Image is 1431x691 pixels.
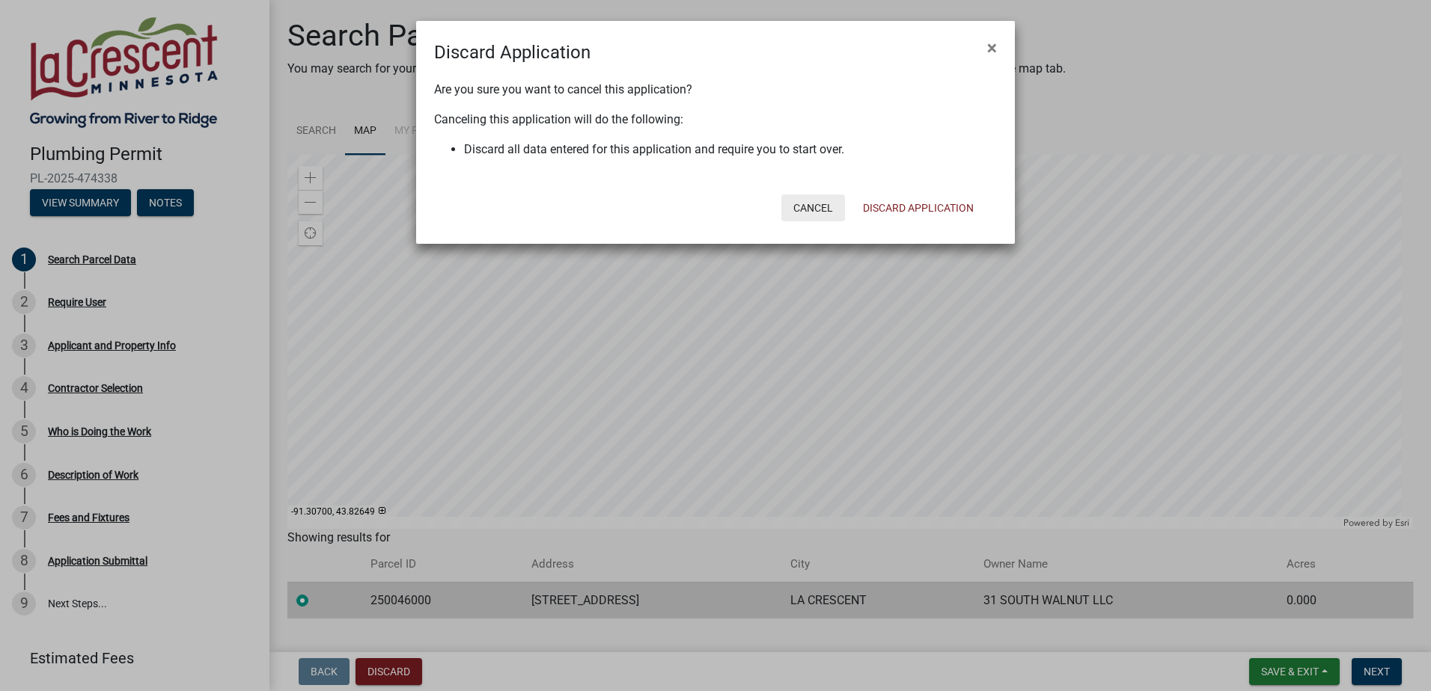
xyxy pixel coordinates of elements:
span: × [987,37,997,58]
button: Discard Application [851,194,986,221]
button: Cancel [781,194,845,221]
button: Close [975,27,1009,69]
p: Are you sure you want to cancel this application? [434,81,997,99]
li: Discard all data entered for this application and require you to start over. [464,141,997,159]
p: Canceling this application will do the following: [434,111,997,129]
h4: Discard Application [434,39,591,66]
